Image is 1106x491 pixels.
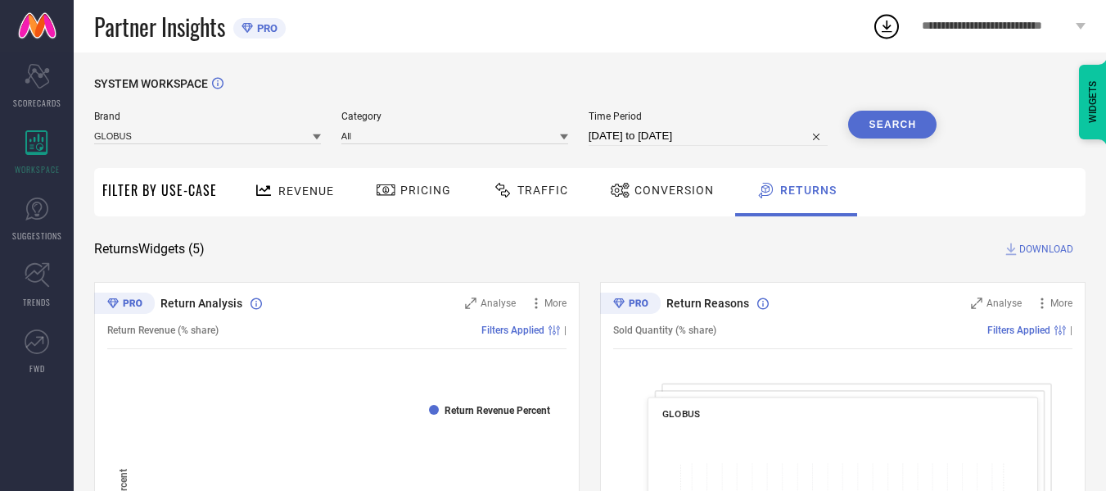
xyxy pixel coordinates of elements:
span: Sold Quantity (% share) [613,325,716,336]
span: FWD [29,362,45,375]
span: SUGGESTIONS [12,230,62,242]
span: Filters Applied [987,325,1050,336]
svg: Zoom [971,298,982,309]
span: Pricing [400,184,451,197]
span: More [544,298,567,309]
div: Open download list [872,11,901,41]
span: Filter By Use-Case [102,180,217,200]
span: | [1070,325,1072,336]
span: Returns [780,184,837,197]
span: Return Revenue (% share) [107,325,219,336]
span: Filters Applied [481,325,544,336]
span: PRO [253,22,278,34]
span: Return Reasons [666,297,749,310]
button: Search [848,111,937,139]
span: SCORECARDS [13,97,61,109]
span: Category [341,111,568,122]
span: Analyse [481,298,516,309]
span: Revenue [278,184,334,198]
span: DOWNLOAD [1019,241,1073,257]
span: WORKSPACE [15,163,60,175]
text: Return Revenue Percent [445,405,550,416]
span: | [564,325,567,336]
span: More [1050,298,1072,309]
div: Premium [600,293,661,317]
span: Partner Insights [94,10,225,43]
div: Premium [94,293,155,317]
span: GLOBUS [662,408,700,420]
span: Traffic [517,184,568,197]
input: Select time period [589,126,828,146]
span: Conversion [634,184,714,197]
svg: Zoom [465,298,476,309]
span: Brand [94,111,321,122]
span: TRENDS [23,296,51,308]
span: Time Period [589,111,828,122]
span: SYSTEM WORKSPACE [94,77,208,90]
span: Return Analysis [160,297,242,310]
span: Returns Widgets ( 5 ) [94,241,205,257]
span: Analyse [986,298,1022,309]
